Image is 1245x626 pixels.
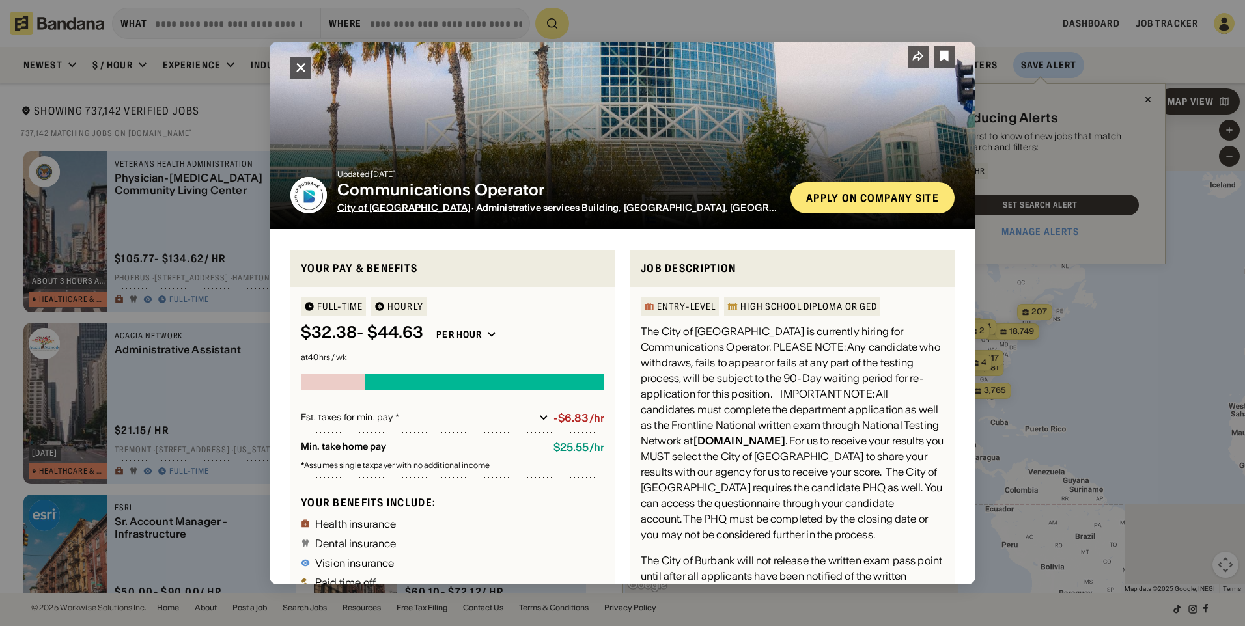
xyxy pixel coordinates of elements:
[301,260,604,277] div: Your pay & benefits
[693,434,785,447] a: [DOMAIN_NAME]
[553,441,604,454] div: $ 25.55 / hr
[301,496,604,510] div: Your benefits include:
[806,193,939,203] div: Apply on company site
[337,202,471,213] a: City of [GEOGRAPHIC_DATA]
[301,323,423,342] div: $ 32.38 - $44.63
[301,441,543,454] div: Min. take home pay
[436,329,482,340] div: Per hour
[301,411,534,424] div: Est. taxes for min. pay *
[315,577,376,588] div: Paid time off
[641,323,944,542] div: The City of [GEOGRAPHIC_DATA] is currently hiring for Communications Operator. PLEASE NOTE: Any c...
[315,538,397,549] div: Dental insurance
[301,461,604,469] div: Assumes single taxpayer with no additional income
[387,302,423,311] div: HOURLY
[657,302,716,311] div: Entry-Level
[337,181,780,200] div: Communications Operator
[337,202,780,213] div: · Administrative services Building, [GEOGRAPHIC_DATA], [GEOGRAPHIC_DATA]
[740,302,877,311] div: High School Diploma or GED
[790,182,955,213] a: Apply on company site
[317,302,363,311] div: Full-time
[301,353,604,361] div: at 40 hrs / wk
[641,260,944,277] div: Job Description
[553,412,604,424] div: -$6.83/hr
[315,519,397,529] div: Health insurance
[315,558,395,568] div: Vision insurance
[290,177,327,213] img: City of Burbank logo
[337,170,780,178] div: Updated [DATE]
